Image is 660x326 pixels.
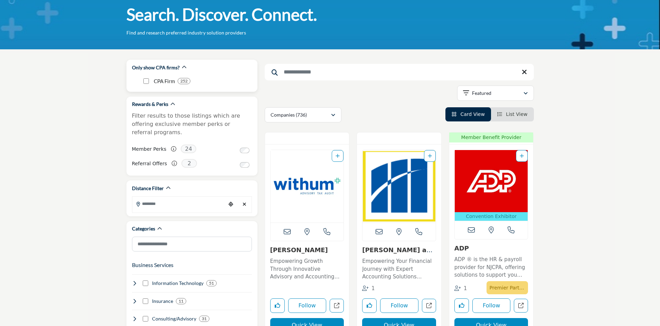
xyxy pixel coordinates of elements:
label: Referral Offers [132,158,167,170]
button: Follow [380,298,418,313]
span: 24 [181,145,196,153]
p: CPA Firm: CPA Firm [154,77,175,85]
h1: Search. Discover. Connect. [126,4,317,25]
h4: Information Technology: Software, cloud services, data management, analytics, automation [152,280,204,287]
div: Clear search location [239,197,250,212]
div: 51 Results For Information Technology [206,280,217,286]
a: [PERSON_NAME] and Company, ... [362,246,435,261]
a: ADP [454,245,469,252]
b: 252 [180,79,188,83]
h4: Consulting/Advisory: Business consulting, mergers & acquisitions, growth strategies [152,315,196,322]
p: Empowering Your Financial Journey with Expert Accounting Solutions Specializing in accounting ser... [362,257,436,281]
input: Search Location [132,197,226,210]
h3: Withum [270,246,344,254]
p: Filter results to those listings which are offering exclusive member perks or referral programs. [132,112,252,137]
a: Empowering Your Financial Journey with Expert Accounting Solutions Specializing in accounting ser... [362,256,436,281]
h3: ADP [454,245,528,252]
h2: Categories [132,225,155,232]
a: Open Listing in new tab [362,150,436,223]
span: 1 [371,285,375,292]
span: List View [506,111,527,117]
a: Empowering Growth Through Innovative Advisory and Accounting Solutions This forward-thinking, tec... [270,256,344,281]
a: Open magone-and-company-pc in new tab [422,299,436,313]
li: List View [491,107,534,121]
input: CPA Firm checkbox [143,78,149,84]
p: Convention Exhibitor [456,213,527,220]
button: Featured [457,86,534,101]
input: Switch to Referral Offers [240,162,249,168]
a: Open withum in new tab [330,299,344,313]
div: 252 Results For CPA Firm [178,78,190,84]
button: Business Services [132,261,173,269]
input: Select Information Technology checkbox [143,280,148,286]
a: View List [497,111,528,117]
button: Follow [288,298,327,313]
h4: Insurance: Professional liability, healthcare, life insurance, risk management [152,298,173,305]
li: Card View [445,107,491,121]
h2: Only show CPA firms? [132,64,180,71]
input: Select Consulting/Advisory checkbox [143,316,148,322]
b: 51 [209,281,214,286]
div: Followers [362,285,375,293]
button: Like listing [270,298,285,313]
span: 2 [181,159,197,168]
span: Card View [460,111,484,117]
p: Premier Partner [489,283,525,293]
a: Open Listing in new tab [271,150,344,223]
a: Open adp in new tab [514,299,528,313]
p: Empowering Growth Through Innovative Advisory and Accounting Solutions This forward-thinking, tec... [270,257,344,281]
div: Followers [454,285,467,293]
h3: Magone and Company, PC [362,246,436,254]
p: Find and research preferred industry solution providers [126,29,246,36]
h2: Distance Filter [132,185,164,192]
button: Follow [472,298,511,313]
p: Companies (736) [271,111,307,118]
b: 31 [202,316,207,321]
p: Featured [472,90,491,97]
img: Withum [271,150,344,223]
button: Like listing [454,298,469,313]
a: Add To List [428,153,432,159]
input: Select Insurance checkbox [143,298,148,304]
a: View Card [452,111,485,117]
button: Companies (736) [265,107,341,122]
a: ADP ® is the HR & payroll provider for NJCPA, offering solutions to support you and your clients ... [454,254,528,279]
div: Choose your current location [226,197,236,212]
button: Like listing [362,298,377,313]
h2: Rewards & Perks [132,101,168,108]
div: 31 Results For Consulting/Advisory [199,316,209,322]
div: 11 Results For Insurance [176,298,186,304]
span: Member Benefit Provider [451,134,531,141]
a: Add To List [520,153,524,159]
img: ADP [455,150,528,212]
input: Search Category [132,237,252,251]
label: Member Perks [132,143,167,155]
a: Open Listing in new tab [455,150,528,221]
input: Search Keyword [265,64,534,80]
b: 11 [179,299,183,304]
span: 1 [464,285,467,292]
p: ADP ® is the HR & payroll provider for NJCPA, offering solutions to support you and your clients ... [454,256,528,279]
input: Switch to Member Perks [240,148,249,153]
a: [PERSON_NAME] [270,246,328,254]
a: Add To List [336,153,340,159]
img: Magone and Company, PC [362,150,436,223]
